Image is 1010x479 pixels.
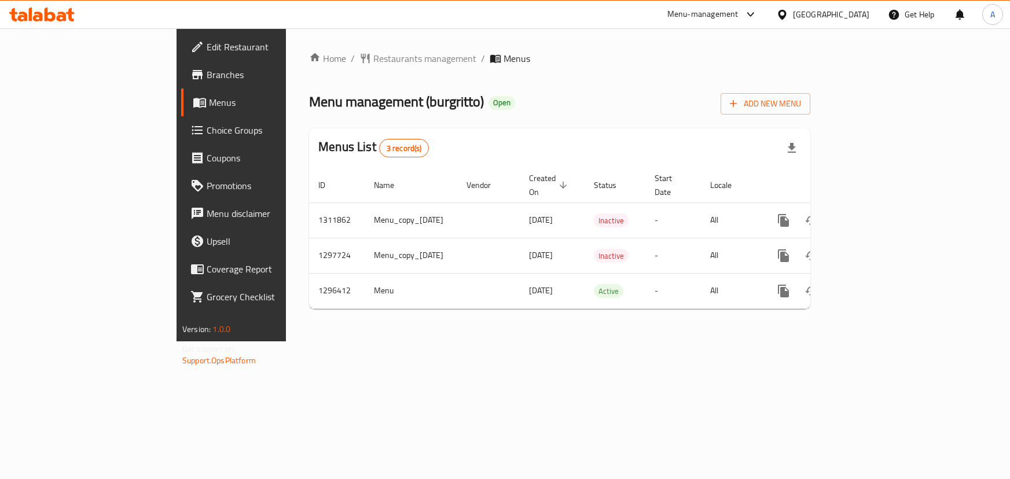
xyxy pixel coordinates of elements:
[645,238,701,273] td: -
[207,179,336,193] span: Promotions
[207,123,336,137] span: Choice Groups
[645,202,701,238] td: -
[798,242,825,270] button: Change Status
[467,178,506,192] span: Vendor
[770,207,798,234] button: more
[504,51,530,65] span: Menus
[594,284,623,298] div: Active
[359,51,476,65] a: Restaurants management
[365,238,457,273] td: Menu_copy_[DATE]
[529,283,553,298] span: [DATE]
[182,341,236,356] span: Get support on:
[207,207,336,220] span: Menu disclaimer
[309,51,810,65] nav: breadcrumb
[207,68,336,82] span: Branches
[770,277,798,305] button: more
[667,8,739,21] div: Menu-management
[181,255,345,283] a: Coverage Report
[529,171,571,199] span: Created On
[373,51,476,65] span: Restaurants management
[182,353,256,368] a: Support.OpsPlatform
[594,285,623,298] span: Active
[351,51,355,65] li: /
[181,172,345,200] a: Promotions
[318,138,429,157] h2: Menus List
[481,51,485,65] li: /
[181,227,345,255] a: Upsell
[798,277,825,305] button: Change Status
[181,33,345,61] a: Edit Restaurant
[701,238,761,273] td: All
[207,151,336,165] span: Coupons
[181,144,345,172] a: Coupons
[318,178,340,192] span: ID
[207,40,336,54] span: Edit Restaurant
[770,242,798,270] button: more
[778,134,806,162] div: Export file
[655,171,687,199] span: Start Date
[379,139,429,157] div: Total records count
[182,322,211,337] span: Version:
[793,8,869,21] div: [GEOGRAPHIC_DATA]
[207,234,336,248] span: Upsell
[212,322,230,337] span: 1.0.0
[309,168,890,309] table: enhanced table
[730,97,801,111] span: Add New Menu
[529,248,553,263] span: [DATE]
[181,89,345,116] a: Menus
[489,98,515,108] span: Open
[594,214,629,227] span: Inactive
[710,178,747,192] span: Locale
[365,273,457,308] td: Menu
[701,202,761,238] td: All
[209,95,336,109] span: Menus
[380,143,429,154] span: 3 record(s)
[761,168,890,203] th: Actions
[309,89,484,115] span: Menu management ( burgritto )
[701,273,761,308] td: All
[529,212,553,227] span: [DATE]
[207,290,336,304] span: Grocery Checklist
[181,116,345,144] a: Choice Groups
[645,273,701,308] td: -
[594,178,631,192] span: Status
[181,61,345,89] a: Branches
[489,96,515,110] div: Open
[181,283,345,311] a: Grocery Checklist
[181,200,345,227] a: Menu disclaimer
[365,202,457,238] td: Menu_copy_[DATE]
[594,249,629,263] span: Inactive
[798,207,825,234] button: Change Status
[207,262,336,276] span: Coverage Report
[990,8,995,21] span: A
[721,93,810,115] button: Add New Menu
[374,178,409,192] span: Name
